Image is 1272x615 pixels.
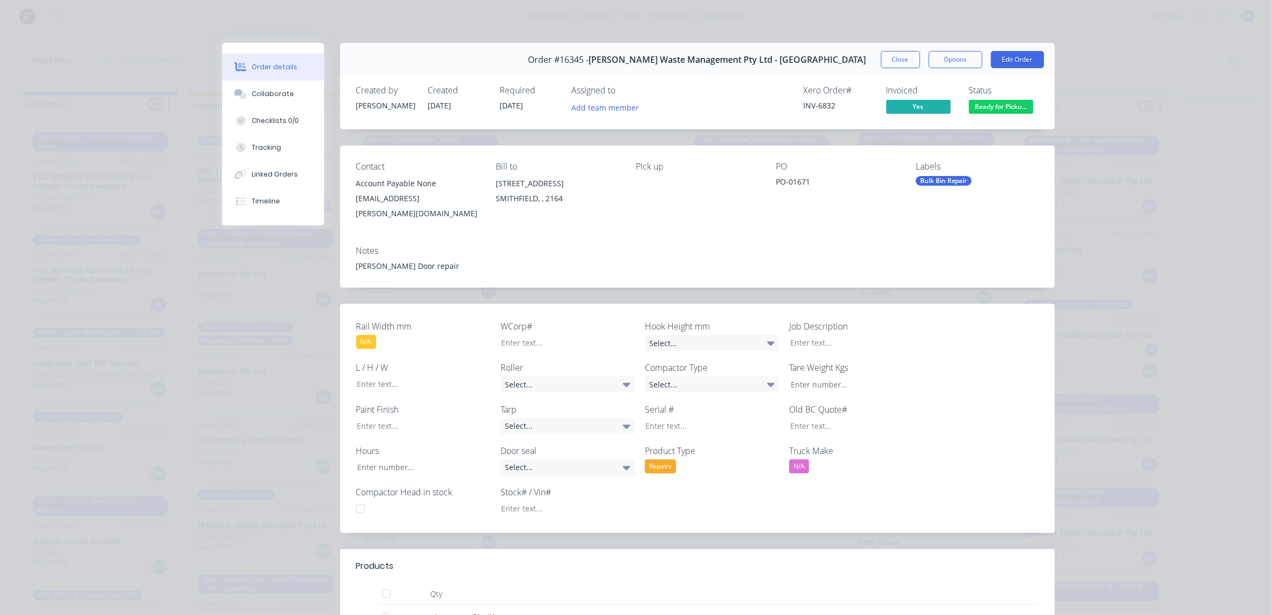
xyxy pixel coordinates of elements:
label: Door seal [501,444,635,457]
label: Job Description [789,320,923,333]
label: Compactor Type [645,361,779,374]
div: Status [969,85,1039,96]
div: Checklists 0/0 [252,116,299,126]
label: Stock# / Vin# [501,486,635,499]
div: Notes [356,246,1039,256]
div: INV-6832 [804,100,873,111]
label: Product Type [645,444,779,457]
div: [PERSON_NAME] Door repair [356,260,1039,272]
div: SMITHFIELD, , 2164 [496,191,619,206]
button: Close [881,51,920,68]
div: Account Payable None[EMAIL_ADDRESS][PERSON_NAME][DOMAIN_NAME] [356,176,479,221]
span: Yes [886,100,951,113]
input: Enter number... [782,376,923,392]
div: Select... [501,376,635,392]
label: WCorp# [501,320,635,333]
div: Invoiced [886,85,956,96]
label: Tarp [501,403,635,416]
button: Add team member [572,100,645,114]
label: Hours [356,444,490,457]
div: Select... [645,335,779,351]
label: Serial # [645,403,779,416]
label: Roller [501,361,635,374]
button: Order details [222,54,324,80]
div: Bulk Bin Repair [916,176,972,186]
label: L / H / W [356,361,490,374]
button: Edit Order [991,51,1044,68]
div: Created by [356,85,415,96]
div: PO-01671 [776,176,899,191]
span: [PERSON_NAME] Waste Management Pty Ltd - [GEOGRAPHIC_DATA] [589,55,866,65]
label: Tare Weight Kgs [789,361,923,374]
span: Ready for Picku... [969,100,1033,113]
button: Collaborate [222,80,324,107]
button: Add team member [565,100,644,114]
div: Created [428,85,487,96]
div: Qty [405,583,469,605]
div: Timeline [252,196,280,206]
label: Rail Width mm [356,320,490,333]
span: [DATE] [428,100,452,111]
input: Enter number... [348,459,490,475]
label: Hook Height mm [645,320,779,333]
div: Pick up [636,162,759,172]
div: Xero Order # [804,85,873,96]
div: PO [776,162,899,172]
div: Assigned to [572,85,679,96]
button: Timeline [222,188,324,215]
div: Repairs [645,459,676,473]
label: Paint Finish [356,403,490,416]
div: Collaborate [252,89,294,99]
label: Old BC Quote# [789,403,923,416]
div: Account Payable None [356,176,479,191]
div: Select... [501,459,635,475]
div: Products [356,560,394,573]
button: Tracking [222,134,324,161]
span: [DATE] [500,100,524,111]
div: Contact [356,162,479,172]
div: N/A [789,459,809,473]
div: [EMAIL_ADDRESS][PERSON_NAME][DOMAIN_NAME] [356,191,479,221]
div: Select... [645,376,779,392]
div: Required [500,85,559,96]
div: Linked Orders [252,170,298,179]
span: Order #16345 - [528,55,589,65]
label: Truck Make [789,444,923,457]
div: [STREET_ADDRESS] [496,176,619,191]
button: Options [929,51,982,68]
button: Linked Orders [222,161,324,188]
button: Ready for Picku... [969,100,1033,116]
div: Labels [916,162,1039,172]
div: Tracking [252,143,281,152]
div: Select... [501,418,635,434]
button: Checklists 0/0 [222,107,324,134]
div: [STREET_ADDRESS]SMITHFIELD, , 2164 [496,176,619,210]
label: Compactor Head in stock [356,486,490,499]
div: [PERSON_NAME] [356,100,415,111]
div: Order details [252,62,297,72]
div: Bill to [496,162,619,172]
div: N/A [356,335,376,349]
